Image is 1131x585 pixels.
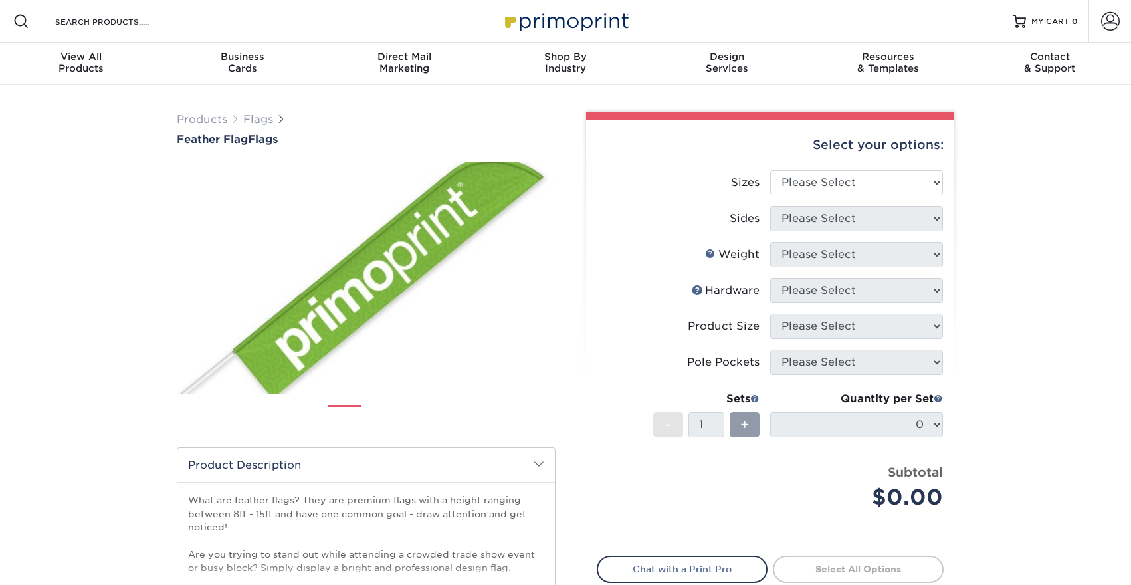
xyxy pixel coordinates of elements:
span: - [665,415,671,435]
input: SEARCH PRODUCTS..... [54,13,183,29]
label: Hardware [597,278,770,303]
span: MY CART [1031,16,1069,27]
span: Direct Mail [324,51,485,62]
div: Industry [485,51,647,74]
div: $0.00 [780,481,943,513]
img: Flags 01 [328,400,361,433]
div: Quantity per Set [770,391,943,407]
a: Contact& Support [969,43,1130,85]
a: Resources& Templates [807,43,969,85]
div: & Templates [807,51,969,74]
div: Select your options: [597,120,944,170]
div: Sets [653,391,760,407]
div: & Support [969,51,1130,74]
a: BusinessCards [162,43,324,85]
span: + [740,415,749,435]
span: Business [162,51,324,62]
span: Resources [807,51,969,62]
h2: Product Description [177,448,555,482]
div: Product Size [688,318,760,334]
span: Feather Flag [177,133,248,146]
div: Sides [730,211,760,227]
a: Flags [243,113,273,126]
span: 0 [1072,17,1078,26]
span: Contact [969,51,1130,62]
h1: Flags [177,133,556,146]
a: Direct MailMarketing [324,43,485,85]
img: Primoprint [499,7,632,35]
img: Feather Flag 01 [177,147,556,409]
a: Shop ByIndustry [485,43,647,85]
div: Services [646,51,807,74]
span: Design [646,51,807,62]
img: Flags 02 [372,400,405,433]
span: Shop By [485,51,647,62]
a: View AllProducts [1,43,162,85]
span: View All [1,51,162,62]
a: DesignServices [646,43,807,85]
a: Products [177,113,227,126]
div: Weight [705,247,760,263]
a: Chat with a Print Pro [597,556,768,582]
div: Cards [162,51,324,74]
a: Select All Options [773,556,944,582]
div: Products [1,51,162,74]
a: Feather FlagFlags [177,133,556,146]
div: Pole Pockets [687,354,760,370]
strong: Subtotal [888,465,943,479]
div: Marketing [324,51,485,74]
div: Sizes [731,175,760,191]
